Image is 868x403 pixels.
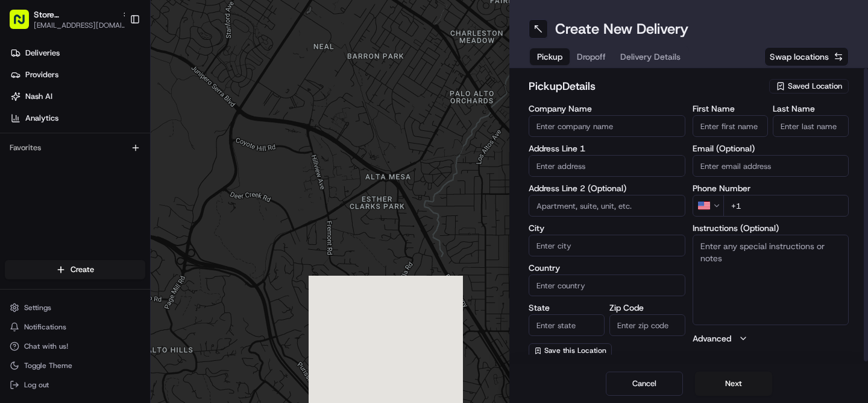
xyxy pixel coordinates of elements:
[5,109,150,128] a: Analytics
[5,357,145,374] button: Toggle Theme
[34,8,117,21] button: Store [GEOGRAPHIC_DATA] (Just Salad)
[5,5,125,34] button: Store [GEOGRAPHIC_DATA] (Just Salad)[EMAIL_ADDRESS][DOMAIN_NAME]
[764,47,849,66] button: Swap locations
[770,51,829,63] span: Swap locations
[529,303,605,312] label: State
[120,205,146,214] span: Pylon
[529,314,605,336] input: Enter state
[544,346,606,355] span: Save this Location
[693,224,849,232] label: Instructions (Optional)
[25,48,60,59] span: Deliveries
[693,155,849,177] input: Enter email address
[71,264,94,275] span: Create
[529,224,685,232] label: City
[693,104,769,113] label: First Name
[12,176,22,186] div: 📗
[12,12,36,36] img: Nash
[5,87,150,106] a: Nash AI
[12,48,219,68] p: Welcome 👋
[24,322,66,332] span: Notifications
[773,115,849,137] input: Enter last name
[693,332,849,344] button: Advanced
[788,81,842,92] span: Saved Location
[529,274,685,296] input: Enter country
[114,175,193,187] span: API Documentation
[5,299,145,316] button: Settings
[723,195,849,217] input: Enter phone number
[693,184,849,192] label: Phone Number
[34,21,130,30] button: [EMAIL_ADDRESS][DOMAIN_NAME]
[606,372,683,396] button: Cancel
[529,104,685,113] label: Company Name
[5,65,150,84] a: Providers
[529,184,685,192] label: Address Line 2 (Optional)
[5,376,145,393] button: Log out
[25,113,58,124] span: Analytics
[529,155,685,177] input: Enter address
[529,78,762,95] h2: pickup Details
[24,175,92,187] span: Knowledge Base
[24,303,51,313] span: Settings
[529,264,685,272] label: Country
[555,19,688,39] h1: Create New Delivery
[5,338,145,355] button: Chat with us!
[693,144,849,153] label: Email (Optional)
[693,332,731,344] label: Advanced
[769,78,849,95] button: Saved Location
[25,69,58,80] span: Providers
[5,260,145,279] button: Create
[5,43,150,63] a: Deliveries
[693,115,769,137] input: Enter first name
[102,176,112,186] div: 💻
[24,361,72,370] span: Toggle Theme
[529,195,685,217] input: Apartment, suite, unit, etc.
[12,115,34,137] img: 1736555255976-a54dd68f-1ca7-489b-9aae-adbdc363a1c4
[577,51,606,63] span: Dropoff
[695,372,772,396] button: Next
[41,127,153,137] div: We're available if you need us!
[529,144,685,153] label: Address Line 1
[41,115,198,127] div: Start new chat
[24,380,49,390] span: Log out
[85,204,146,214] a: Powered byPylon
[24,341,68,351] span: Chat with us!
[773,104,849,113] label: Last Name
[529,235,685,256] input: Enter city
[529,115,685,137] input: Enter company name
[25,91,52,102] span: Nash AI
[205,119,219,133] button: Start new chat
[620,51,681,63] span: Delivery Details
[31,78,199,90] input: Clear
[5,138,145,157] div: Favorites
[7,170,97,192] a: 📗Knowledge Base
[97,170,198,192] a: 💻API Documentation
[609,314,685,336] input: Enter zip code
[5,319,145,335] button: Notifications
[609,303,685,312] label: Zip Code
[537,51,562,63] span: Pickup
[529,343,612,358] button: Save this Location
